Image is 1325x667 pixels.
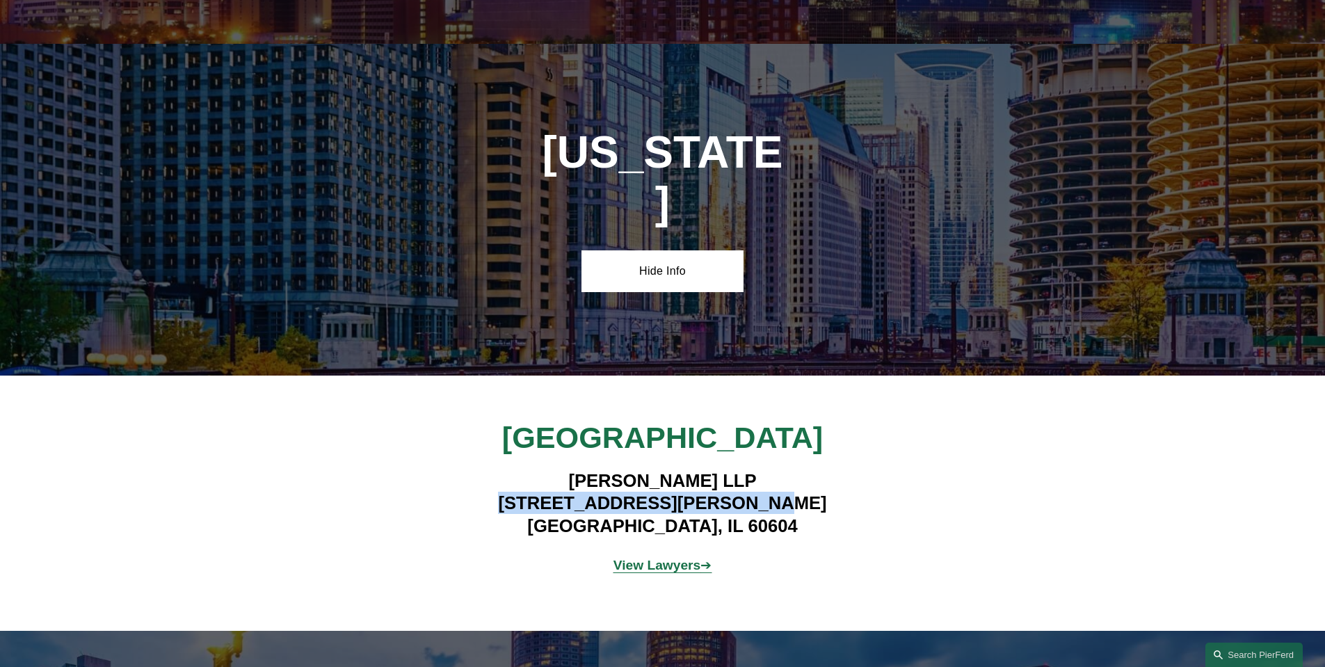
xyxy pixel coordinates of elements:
[581,250,744,292] a: Hide Info
[1205,643,1303,667] a: Search this site
[502,421,823,454] span: [GEOGRAPHIC_DATA]
[541,127,785,229] h1: [US_STATE]
[613,558,712,572] a: View Lawyers➔
[613,558,701,572] strong: View Lawyers
[460,469,865,537] h4: [PERSON_NAME] LLP [STREET_ADDRESS][PERSON_NAME] [GEOGRAPHIC_DATA], IL 60604
[613,558,712,572] span: ➔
